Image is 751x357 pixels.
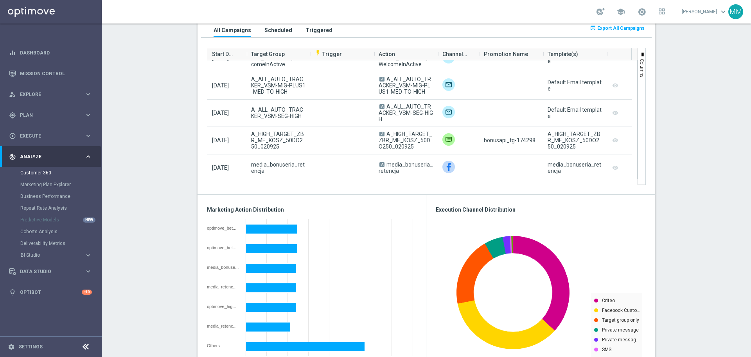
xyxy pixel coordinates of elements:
button: equalizer Dashboard [9,50,92,56]
button: play_circle_outline Execute keyboard_arrow_right [9,133,92,139]
i: lightbulb [9,289,16,296]
button: Triggered [304,23,334,37]
span: Target Group [251,46,285,62]
div: BI Studio [20,249,101,261]
span: A_ALL_AUTO_TRACKER_VSM-SEG-HIGH [379,103,433,122]
img: Facebook Custom Audience [442,161,455,173]
div: Cohorts Analysis [20,226,101,237]
span: Action [379,46,395,62]
div: Explore [9,91,84,98]
span: Plan [20,113,84,118]
div: media_bonuseria_retencja [548,161,602,174]
a: Mission Control [20,63,92,84]
i: keyboard_arrow_right [84,111,92,119]
text: Target group only [602,317,639,323]
button: BI Studio keyboard_arrow_right [20,252,92,258]
span: [DATE] [212,110,229,116]
div: Predictive Models [20,214,101,226]
button: person_search Explore keyboard_arrow_right [9,91,92,98]
span: Trigger [315,51,342,57]
button: track_changes Analyze keyboard_arrow_right [9,154,92,160]
div: Deliverability Metrics [20,237,101,249]
i: track_changes [9,153,16,160]
div: Default Email template [548,107,602,119]
div: Execute [9,132,84,140]
span: Analyze [20,154,84,159]
span: Channel(s) [442,46,468,62]
span: Start Date [212,46,235,62]
span: A [379,162,384,167]
button: Data Studio keyboard_arrow_right [9,268,92,275]
text: Private messag… [602,337,640,343]
div: Business Performance [20,190,101,202]
i: play_circle_outline [9,132,16,140]
span: A [379,104,384,109]
div: Repeat Rate Analysis [20,202,101,214]
span: Execute [20,134,84,138]
i: keyboard_arrow_right [84,132,92,140]
div: media_retencja_1_14 [207,285,240,289]
span: Data Studio [20,269,84,274]
i: keyboard_arrow_right [84,153,92,160]
i: keyboard_arrow_right [84,91,92,98]
div: Analyze [9,153,84,160]
span: media_bonuseria_retencja [251,161,305,174]
h3: Marketing Action Distribution [207,206,417,213]
i: settings [8,343,15,350]
div: Optibot [9,282,92,303]
div: MM [728,4,743,19]
text: Facebook Custo… [602,308,640,313]
div: Others [207,343,240,348]
div: media_retencja_1_14_ZG [207,324,240,328]
span: keyboard_arrow_down [719,7,728,16]
span: A_ALL_AUTO_TRACKER_VSM-MIG-PLUS1-MED-TO-HIGH [251,76,305,95]
h3: Scheduled [264,27,292,34]
button: Mission Control [9,71,92,77]
span: BI Studio [21,253,77,257]
a: Repeat Rate Analysis [20,205,81,211]
div: Mission Control [9,63,92,84]
i: gps_fixed [9,112,16,119]
span: A [379,77,384,82]
i: keyboard_arrow_right [84,268,92,275]
span: Template(s) [548,46,578,62]
i: open_in_browser [590,25,596,31]
h3: Triggered [305,27,332,34]
i: flash_on [315,50,321,56]
div: gps_fixed Plan keyboard_arrow_right [9,112,92,118]
span: bonusapi_tg-174298 [484,137,535,143]
img: Target group only [442,78,455,91]
span: [DATE] [212,165,229,171]
img: Target group only [442,106,455,118]
button: Scheduled [262,23,294,37]
div: NEW [83,217,95,223]
div: Private message [442,133,455,146]
span: A_ALL_AUTO_TRACKER_VSM-SEG-HIGH [251,107,305,119]
div: BI Studio [21,253,84,257]
span: Columns [639,59,645,78]
a: Deliverability Metrics [20,240,81,246]
a: Dashboard [20,42,92,63]
span: A_HIGH_TARGET_ZBR_ME_KOSZ_50DO250_020925 [379,131,432,150]
text: Criteo [602,298,615,303]
div: A_HIGH_TARGET_ZBR_ME_KOSZ_50DO250_020925 [548,131,602,150]
h3: All Campaigns [214,27,251,34]
div: Default Email template [548,79,602,92]
a: Optibot [20,282,82,303]
h3: Execution Channel Distribution [436,206,646,213]
button: lightbulb Optibot +10 [9,289,92,295]
i: keyboard_arrow_right [84,252,92,259]
i: equalizer [9,49,16,56]
div: Data Studio [9,268,84,275]
span: A [379,132,384,136]
span: school [616,7,625,16]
